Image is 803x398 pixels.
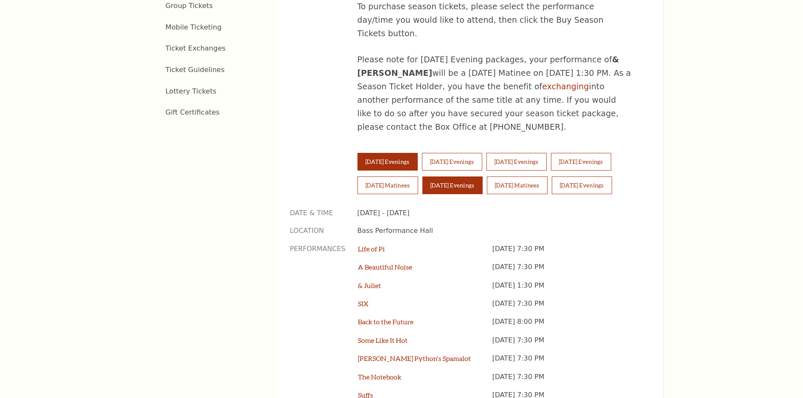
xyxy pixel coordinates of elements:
a: & Juliet [358,281,381,289]
a: Some Like It Hot [358,336,408,344]
strong: & [PERSON_NAME] [357,55,619,77]
a: Ticket Exchanges [166,44,226,52]
a: Life of Pi [358,245,385,253]
a: Ticket Guidelines [166,66,225,74]
a: Gift Certificates [166,108,220,116]
button: [DATE] Matinees [357,176,418,194]
a: A Beautiful Noise [358,263,412,271]
button: [DATE] Evenings [486,153,547,171]
p: Bass Performance Hall [357,226,638,235]
p: [DATE] 7:30 PM [492,244,638,262]
p: [DATE] 7:30 PM [492,299,638,317]
button: [DATE] Evenings [422,176,483,194]
a: SIX [358,299,368,307]
p: [DATE] 8:00 PM [492,317,638,335]
button: [DATE] Evenings [551,153,611,171]
p: [DATE] 7:30 PM [492,336,638,354]
a: Group Tickets [166,2,213,10]
button: [DATE] Evenings [552,176,612,194]
a: exchanging [542,82,589,91]
a: Lottery Tickets [166,87,217,95]
p: Date & Time [290,208,345,218]
p: [DATE] 7:30 PM [492,354,638,372]
button: [DATE] Evenings [422,153,482,171]
p: [DATE] - [DATE] [357,208,638,218]
p: Please note for [DATE] Evening packages, your performance of will be a [DATE] Matinee on [DATE] 1... [357,53,631,134]
button: [DATE] Evenings [357,153,418,171]
p: [DATE] 7:30 PM [492,372,638,390]
button: [DATE] Matinees [487,176,548,194]
p: [DATE] 7:30 PM [492,262,638,280]
p: Location [290,226,345,235]
a: Back to the Future [358,318,414,326]
p: [DATE] 1:30 PM [492,281,638,299]
a: Mobile Ticketing [166,23,222,31]
a: The Notebook [358,373,401,381]
a: [PERSON_NAME] Python's Spamalot [358,354,471,362]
